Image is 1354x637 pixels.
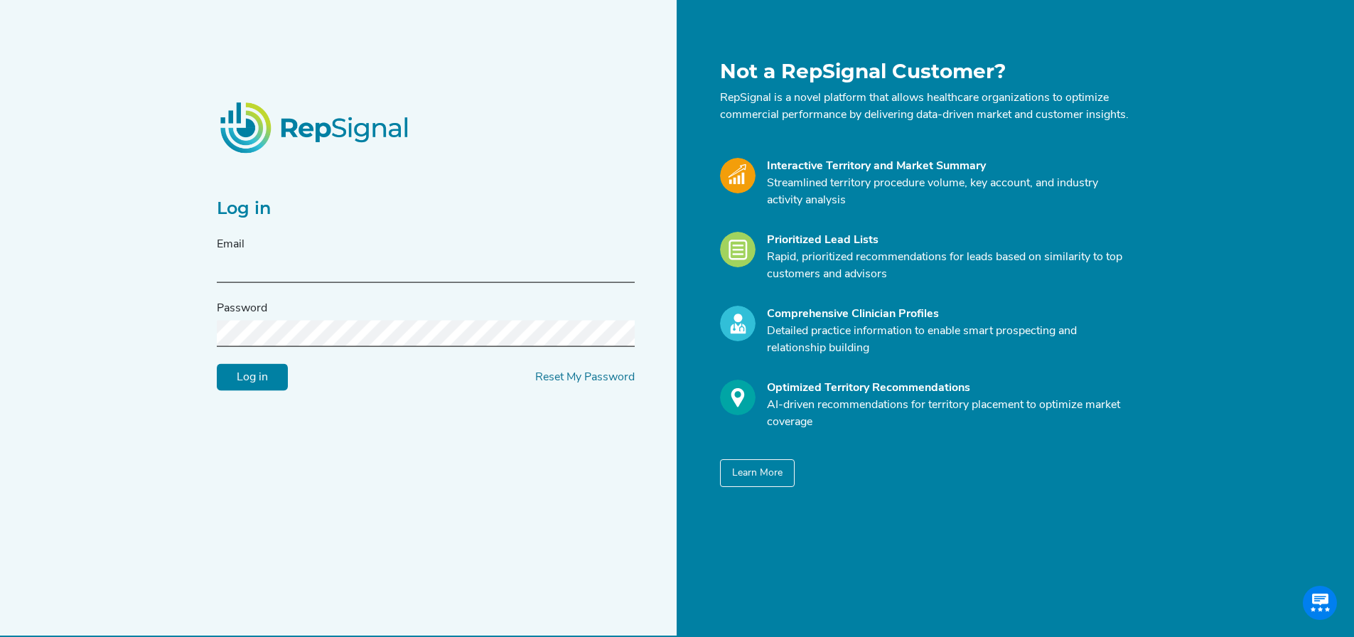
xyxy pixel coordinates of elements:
img: Market_Icon.a700a4ad.svg [720,158,756,193]
h1: Not a RepSignal Customer? [720,60,1129,84]
img: Optimize_Icon.261f85db.svg [720,380,756,415]
p: RepSignal is a novel platform that allows healthcare organizations to optimize commercial perform... [720,90,1129,124]
img: RepSignalLogo.20539ed3.png [203,85,429,170]
label: Email [217,236,245,253]
p: Detailed practice information to enable smart prospecting and relationship building [767,323,1129,357]
p: Rapid, prioritized recommendations for leads based on similarity to top customers and advisors [767,249,1129,283]
h2: Log in [217,198,635,219]
div: Comprehensive Clinician Profiles [767,306,1129,323]
button: Learn More [720,459,795,487]
input: Log in [217,364,288,391]
p: AI-driven recommendations for territory placement to optimize market coverage [767,397,1129,431]
label: Password [217,300,267,317]
div: Optimized Territory Recommendations [767,380,1129,397]
p: Streamlined territory procedure volume, key account, and industry activity analysis [767,175,1129,209]
div: Interactive Territory and Market Summary [767,158,1129,175]
a: Reset My Password [535,372,635,383]
img: Profile_Icon.739e2aba.svg [720,306,756,341]
div: Prioritized Lead Lists [767,232,1129,249]
img: Leads_Icon.28e8c528.svg [720,232,756,267]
